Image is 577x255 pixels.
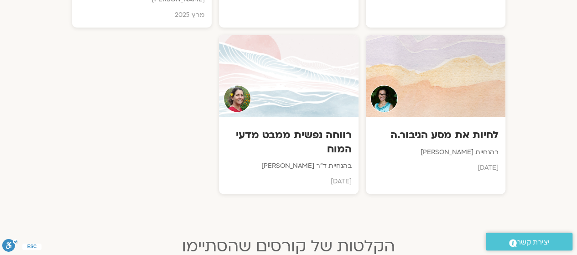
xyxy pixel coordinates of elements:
[373,147,499,158] p: בהנחיית [PERSON_NAME]
[219,35,359,194] a: Teacherרווחה נפשית ממבט מדעי המוחבהנחיית ד"ר [PERSON_NAME][DATE]
[517,236,550,249] span: יצירת קשר
[373,128,499,142] h3: לחיות את מסע הגיבור.ה
[366,35,505,194] a: Teacherלחיות את מסע הגיבור.הבהנחיית [PERSON_NAME][DATE]
[373,162,499,173] p: [DATE]
[370,85,398,112] img: Teacher
[226,176,352,187] p: [DATE]
[226,161,352,172] p: בהנחיית ד"ר [PERSON_NAME]
[224,85,251,112] img: Teacher
[77,237,501,255] h2: הקלטות של קורסים שהסתיימו
[226,128,352,156] h3: רווחה נפשית ממבט מדעי המוח
[486,233,572,250] a: יצירת קשר
[79,10,205,21] p: מרץ 2025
